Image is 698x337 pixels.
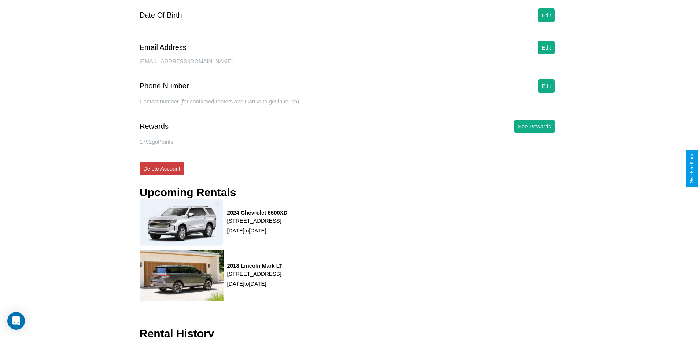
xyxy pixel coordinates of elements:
button: Delete Account [140,162,184,175]
div: Rewards [140,122,169,131]
div: Give Feedback [689,154,694,183]
button: Edit [538,8,555,22]
img: rental [140,199,224,246]
div: Open Intercom Messenger [7,312,25,330]
p: [DATE] to [DATE] [227,226,288,235]
div: Contact number (for confirmed renters and CarGo to get in touch). [140,98,558,112]
h3: Upcoming Rentals [140,186,236,199]
div: Email Address [140,43,186,52]
h3: 2024 Chevrolet 5500XD [227,209,288,216]
h3: 2018 Lincoln Mark LT [227,263,282,269]
p: 1792 goPoints [140,137,558,147]
div: [EMAIL_ADDRESS][DOMAIN_NAME] [140,58,558,72]
button: Edit [538,79,555,93]
div: Phone Number [140,82,189,90]
img: rental [140,250,224,301]
button: See Rewards [514,120,555,133]
p: [STREET_ADDRESS] [227,269,282,279]
p: [DATE] to [DATE] [227,279,282,289]
p: [STREET_ADDRESS] [227,216,288,226]
button: Edit [538,41,555,54]
div: Date Of Birth [140,11,182,19]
